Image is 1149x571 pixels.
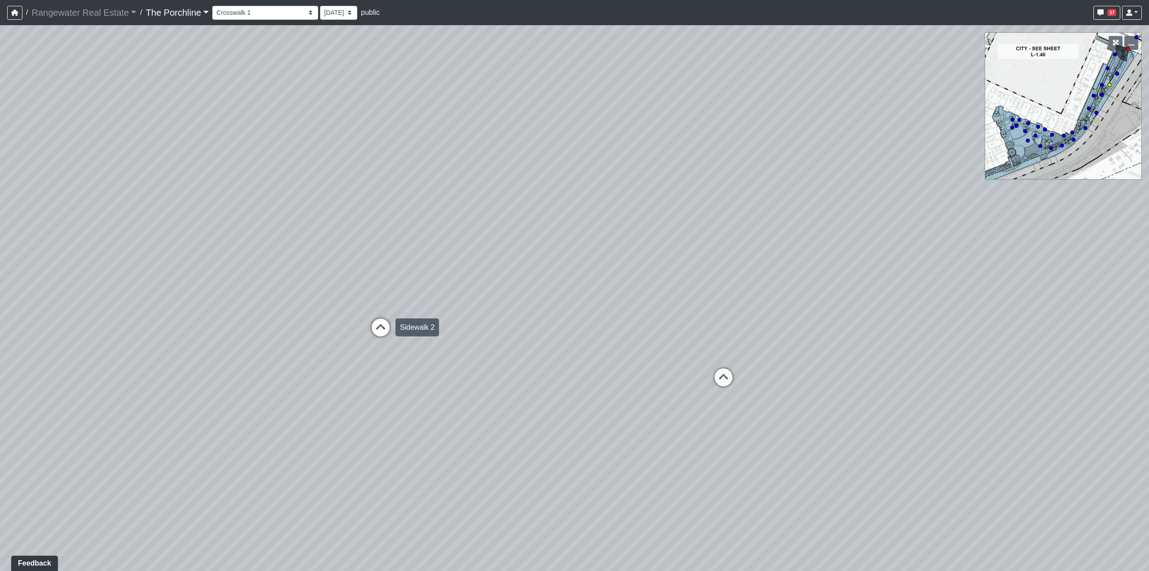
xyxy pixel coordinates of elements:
[22,4,31,22] span: /
[361,9,380,16] span: public
[1093,6,1120,20] button: 37
[31,4,136,22] a: Rangewater Real Estate
[7,553,60,571] iframe: Ybug feedback widget
[395,319,439,336] div: Sidewalk 2
[136,4,145,22] span: /
[1107,9,1116,16] span: 37
[146,4,209,22] a: The Porchline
